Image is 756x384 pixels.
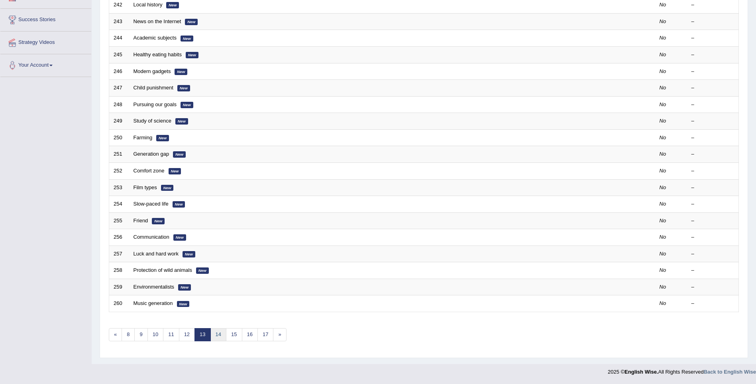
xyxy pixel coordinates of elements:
[181,36,193,42] em: New
[109,229,129,246] td: 256
[134,51,182,57] a: Healthy eating habits
[152,218,165,224] em: New
[257,328,273,341] a: 17
[183,251,195,257] em: New
[186,52,198,58] em: New
[134,168,165,174] a: Comfort zone
[660,68,666,74] em: No
[660,267,666,273] em: No
[134,18,181,24] a: News on the Internet
[691,68,734,75] div: –
[660,2,666,8] em: No
[173,201,185,208] em: New
[691,267,734,274] div: –
[691,34,734,42] div: –
[660,135,666,141] em: No
[660,234,666,240] em: No
[704,369,756,375] a: Back to English Wise
[660,300,666,306] em: No
[210,328,226,341] a: 14
[109,295,129,312] td: 260
[660,35,666,41] em: No
[134,2,163,8] a: Local history
[134,251,179,257] a: Luck and hard work
[177,301,190,307] em: New
[196,267,209,274] em: New
[166,2,179,8] em: New
[660,51,666,57] em: No
[134,267,192,273] a: Protection of wild animals
[691,101,734,109] div: –
[691,51,734,59] div: –
[109,13,129,30] td: 243
[134,234,169,240] a: Communication
[185,19,198,25] em: New
[608,364,756,376] div: 2025 © All Rights Reserved
[691,184,734,192] div: –
[691,300,734,307] div: –
[177,85,190,91] em: New
[134,68,171,74] a: Modern gadgets
[242,328,258,341] a: 16
[691,84,734,92] div: –
[134,184,157,190] a: Film types
[660,18,666,24] em: No
[194,328,210,341] a: 13
[109,113,129,130] td: 249
[691,150,734,158] div: –
[109,162,129,179] td: 252
[273,328,286,341] a: »
[109,196,129,213] td: 254
[624,369,658,375] strong: English Wise.
[660,151,666,157] em: No
[691,117,734,125] div: –
[161,185,174,191] em: New
[147,328,163,341] a: 10
[109,262,129,279] td: 258
[109,328,122,341] a: «
[122,328,135,341] a: 8
[175,118,188,125] em: New
[660,251,666,257] em: No
[173,151,186,158] em: New
[660,184,666,190] em: No
[226,328,242,341] a: 15
[156,135,169,141] em: New
[179,328,195,341] a: 12
[660,168,666,174] em: No
[109,80,129,97] td: 247
[660,284,666,290] em: No
[109,47,129,63] td: 245
[134,328,147,341] a: 9
[134,284,175,290] a: Environmentalists
[660,118,666,124] em: No
[0,9,91,29] a: Success Stories
[109,63,129,80] td: 246
[109,245,129,262] td: 257
[134,201,169,207] a: Slow-paced life
[109,212,129,229] td: 255
[134,135,153,141] a: Farming
[134,218,148,224] a: Friend
[134,151,169,157] a: Generation gap
[660,218,666,224] em: No
[109,279,129,295] td: 259
[173,234,186,241] em: New
[660,201,666,207] em: No
[134,118,171,124] a: Study of science
[109,96,129,113] td: 248
[0,54,91,74] a: Your Account
[134,300,173,306] a: Music generation
[691,234,734,241] div: –
[660,85,666,91] em: No
[134,101,177,107] a: Pursuing our goals
[691,1,734,9] div: –
[691,217,734,225] div: –
[109,129,129,146] td: 250
[169,168,181,174] em: New
[109,30,129,47] td: 244
[178,284,191,291] em: New
[109,179,129,196] td: 253
[691,283,734,291] div: –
